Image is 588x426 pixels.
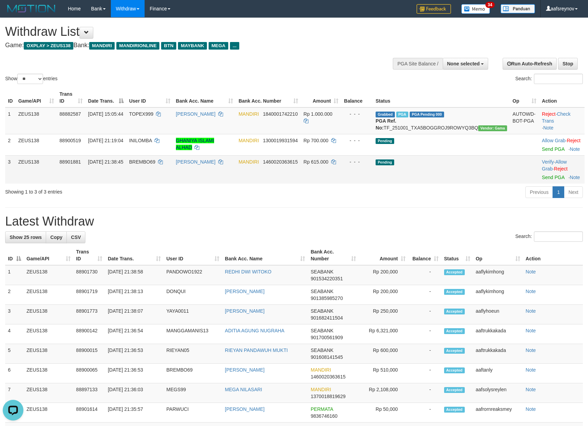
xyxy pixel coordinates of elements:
[311,367,331,373] span: MANDIRI
[341,88,373,107] th: Balance
[311,413,337,419] span: Copy 9836746160 to clipboard
[5,246,24,265] th: ID: activate to sort column descending
[542,111,556,117] a: Reject
[444,309,465,314] span: Accepted
[408,364,441,383] td: -
[89,42,115,50] span: MANDIRI
[473,383,523,403] td: aafsolysreylen
[542,159,567,172] span: ·
[359,265,408,285] td: Rp 200,000
[526,269,536,274] a: Note
[526,387,536,392] a: Note
[105,364,164,383] td: [DATE] 21:36:53
[311,374,345,380] span: Copy 1460020363615 to clipboard
[176,138,214,150] a: GHANIYA ISLAMI ALHAD
[408,246,441,265] th: Balance: activate to sort column ascending
[359,324,408,344] td: Rp 6,321,000
[408,285,441,305] td: -
[311,354,343,360] span: Copy 901608141545 to clipboard
[473,324,523,344] td: aaftrukkakada
[542,159,554,165] a: Verify
[501,4,535,13] img: panduan.png
[88,159,123,165] span: [DATE] 21:38:45
[554,166,568,172] a: Reject
[24,364,73,383] td: ZEUS138
[444,348,465,354] span: Accepted
[526,289,536,294] a: Note
[376,138,394,144] span: Pending
[173,88,236,107] th: Bank Acc. Name: activate to sort column ascending
[461,4,490,14] img: Button%20Memo.svg
[444,328,465,334] span: Accepted
[542,175,564,180] a: Send PGA
[3,3,23,23] button: Open LiveChat chat widget
[263,159,298,165] span: Copy 1460020363615 to clipboard
[164,285,222,305] td: DONQUI
[5,265,24,285] td: 1
[105,383,164,403] td: [DATE] 21:36:03
[73,246,105,265] th: Trans ID: activate to sort column ascending
[60,159,81,165] span: 88901881
[304,138,328,143] span: Rp 700.000
[542,146,564,152] a: Send PGA
[359,364,408,383] td: Rp 510,000
[408,344,441,364] td: -
[239,159,259,165] span: MANDIRI
[359,305,408,324] td: Rp 250,000
[239,111,259,117] span: MANDIRI
[225,367,264,373] a: [PERSON_NAME]
[539,88,585,107] th: Action
[344,111,370,117] div: - - -
[567,138,580,143] a: Reject
[239,138,259,143] span: MANDIRI
[73,344,105,364] td: 88900015
[473,305,523,324] td: aaflyhoeun
[304,111,333,117] span: Rp 1.000.000
[311,406,333,412] span: PERMATA
[24,265,73,285] td: ZEUS138
[5,107,15,134] td: 1
[542,159,567,172] a: Allow Grab
[5,305,24,324] td: 3
[105,324,164,344] td: [DATE] 21:36:54
[553,186,564,198] a: 1
[73,285,105,305] td: 88901719
[178,42,207,50] span: MAYBANK
[503,58,557,70] a: Run Auto-Refresh
[444,269,465,275] span: Accepted
[311,394,345,399] span: Copy 1370018819629 to clipboard
[5,155,15,184] td: 3
[542,138,567,143] span: ·
[376,118,396,131] b: PGA Ref. No:
[311,289,333,294] span: SEABANK
[105,403,164,423] td: [DATE] 21:35:57
[126,88,173,107] th: User ID: activate to sort column ascending
[473,403,523,423] td: aafrornreaksmey
[164,383,222,403] td: MEGS99
[408,383,441,403] td: -
[359,246,408,265] th: Amount: activate to sort column ascending
[164,305,222,324] td: YAYA0011
[5,215,583,228] h1: Latest Withdraw
[88,111,123,117] span: [DATE] 15:05:44
[5,42,385,49] h4: Game: Bank:
[176,111,216,117] a: [PERSON_NAME]
[473,344,523,364] td: aaftrukkakada
[539,107,585,134] td: · ·
[222,246,308,265] th: Bank Acc. Name: activate to sort column ascending
[164,324,222,344] td: MANGGAMANIS13
[526,308,536,314] a: Note
[263,111,298,117] span: Copy 1840001742210 to clipboard
[105,246,164,265] th: Date Trans.: activate to sort column ascending
[359,344,408,364] td: Rp 600,000
[129,159,155,165] span: BREMBO69
[359,403,408,423] td: Rp 50,000
[408,324,441,344] td: -
[263,138,298,143] span: Copy 1300019931594 to clipboard
[73,364,105,383] td: 88900065
[209,42,228,50] span: MEGA
[116,42,159,50] span: MANDIRIONLINE
[558,58,578,70] a: Stop
[57,88,85,107] th: Trans ID: activate to sort column ascending
[164,246,222,265] th: User ID: activate to sort column ascending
